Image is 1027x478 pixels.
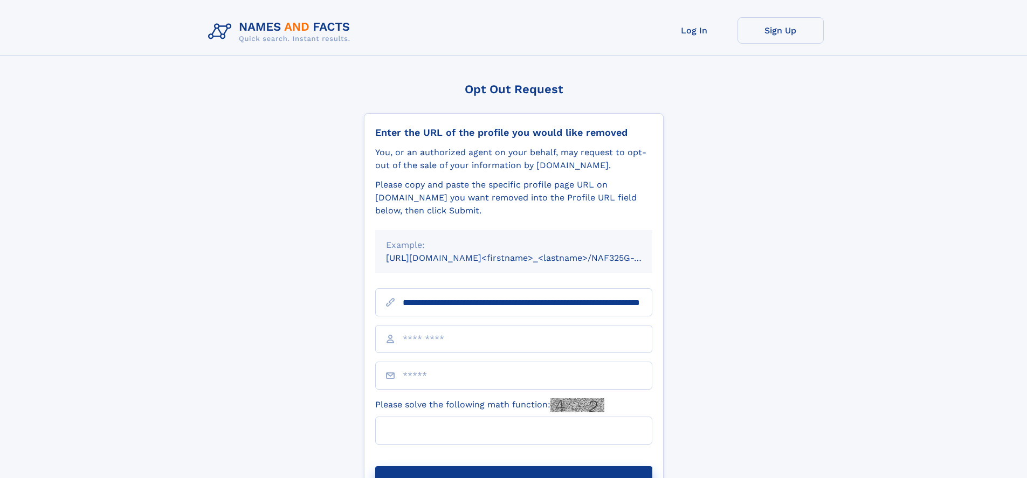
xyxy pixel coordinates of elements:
[375,146,652,172] div: You, or an authorized agent on your behalf, may request to opt-out of the sale of your informatio...
[375,127,652,138] div: Enter the URL of the profile you would like removed
[375,398,604,412] label: Please solve the following math function:
[386,253,673,263] small: [URL][DOMAIN_NAME]<firstname>_<lastname>/NAF325G-xxxxxxxx
[375,178,652,217] div: Please copy and paste the specific profile page URL on [DOMAIN_NAME] you want removed into the Pr...
[386,239,642,252] div: Example:
[364,82,664,96] div: Opt Out Request
[651,17,737,44] a: Log In
[204,17,359,46] img: Logo Names and Facts
[737,17,824,44] a: Sign Up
